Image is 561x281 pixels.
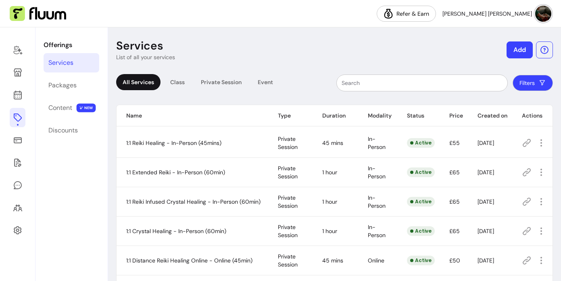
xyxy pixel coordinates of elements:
span: £65 [449,198,460,205]
a: Refer & Earn [377,6,436,22]
span: Private Session [278,223,298,239]
div: Class [164,74,191,90]
span: £65 [449,227,460,235]
span: 1 hour [322,198,337,205]
span: In-Person [368,194,386,209]
div: Active [407,226,435,236]
span: In-Person [368,165,386,180]
span: In-Person [368,135,386,151]
img: avatar [535,6,551,22]
span: 1 hour [322,227,337,235]
span: Private Session [278,253,298,268]
th: Price [440,105,468,126]
span: 45 mins [322,139,343,147]
th: Actions [512,105,553,126]
span: [DATE] [478,257,494,264]
a: Packages [44,76,99,95]
div: Active [407,256,435,265]
span: 1:1 Distance Reiki Healing Online - Online (45min) [126,257,252,264]
input: Search [342,79,503,87]
button: avatar[PERSON_NAME] [PERSON_NAME] [442,6,551,22]
span: 45 mins [322,257,343,264]
span: 1:1 Reiki Healing - In-Person (45mins) [126,139,221,147]
span: 1:1 Reiki Infused Crystal Healing - In-Person (60min) [126,198,261,205]
a: Discounts [44,121,99,140]
span: £65 [449,169,460,176]
div: All Services [116,74,161,90]
span: Online [368,257,384,264]
div: Services [48,58,73,68]
span: Private Session [278,194,298,209]
th: Modality [358,105,397,126]
span: [DATE] [478,227,494,235]
p: Services [116,39,163,53]
span: 1 hour [322,169,337,176]
th: Created on [468,105,512,126]
span: 1:1 Extended Reiki - In-Person (60min) [126,169,225,176]
span: [DATE] [478,169,494,176]
div: Private Session [194,74,248,90]
span: [DATE] [478,139,494,147]
span: [DATE] [478,198,494,205]
th: Type [268,105,313,126]
a: Offerings [10,108,25,127]
span: [PERSON_NAME] [PERSON_NAME] [442,10,532,18]
span: In-Person [368,223,386,239]
span: 1:1 Crystal Healing - In-Person (60min) [126,227,226,235]
span: NEW [77,103,96,112]
a: Forms [10,153,25,172]
a: Services [44,53,99,72]
span: Private Session [278,165,298,180]
div: Active [407,167,435,177]
a: Clients [10,198,25,217]
button: Filters [513,75,553,91]
div: Packages [48,81,77,90]
span: £50 [449,257,460,264]
th: Status [397,105,440,126]
a: Settings [10,221,25,240]
div: Discounts [48,126,78,135]
a: Sales [10,130,25,150]
img: Fluum Logo [10,6,66,21]
a: Home [10,40,25,60]
a: Content NEW [44,98,99,118]
p: Offerings [44,40,99,50]
span: Private Session [278,135,298,151]
div: Active [407,197,435,207]
a: My Page [10,63,25,82]
a: Calendar [10,85,25,105]
a: My Messages [10,176,25,195]
button: Add [507,41,533,58]
div: Content [48,103,72,113]
p: List of all your services [116,53,175,61]
div: Event [251,74,279,90]
span: £55 [449,139,460,147]
th: Duration [313,105,358,126]
th: Name [117,105,268,126]
div: Active [407,138,435,148]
